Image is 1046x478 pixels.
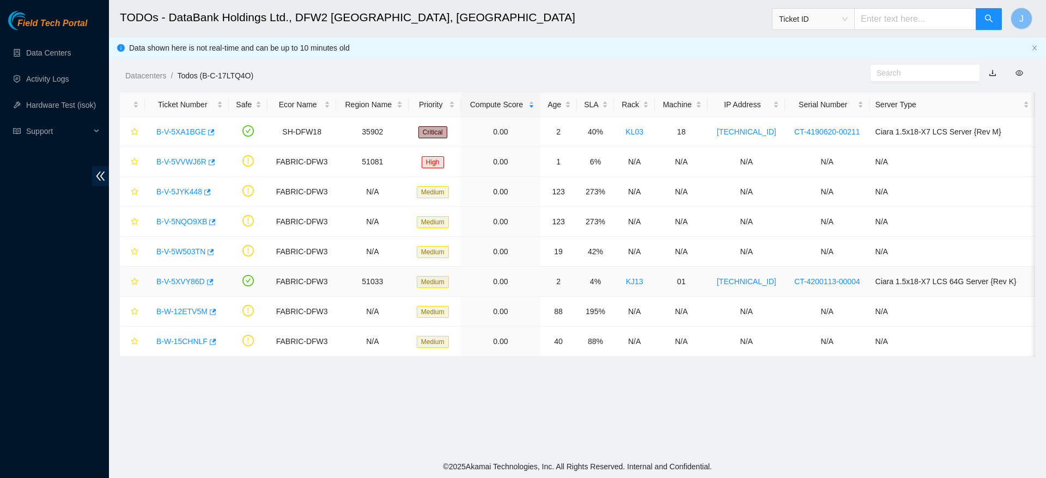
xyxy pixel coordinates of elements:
span: star [131,338,138,346]
span: eye [1015,69,1023,77]
a: [TECHNICAL_ID] [717,127,776,136]
td: N/A [869,297,1035,327]
td: N/A [655,237,708,267]
a: download [989,69,996,77]
td: N/A [785,237,869,267]
td: N/A [614,327,655,357]
span: star [131,188,138,197]
td: 88 [540,297,577,327]
td: 2 [540,267,577,297]
a: [TECHNICAL_ID] [717,277,776,286]
td: N/A [614,147,655,177]
td: 51081 [336,147,409,177]
a: KJ13 [626,277,643,286]
td: 0.00 [461,237,540,267]
td: N/A [869,147,1035,177]
img: Akamai Technologies [8,11,55,30]
span: Support [26,120,90,142]
button: star [126,183,139,200]
td: N/A [655,147,708,177]
a: Akamai TechnologiesField Tech Portal [8,20,87,34]
td: FABRIC-DFW3 [267,147,337,177]
span: Ticket ID [779,11,848,27]
td: Ciara 1.5x18-X7 LCS Server {Rev M} [869,117,1035,147]
span: exclamation-circle [242,215,254,226]
td: FABRIC-DFW3 [267,237,337,267]
td: N/A [655,177,708,207]
td: N/A [708,237,785,267]
span: check-circle [242,275,254,286]
span: Medium [417,246,449,258]
input: Search [877,67,965,79]
td: FABRIC-DFW3 [267,297,337,327]
td: N/A [785,177,869,207]
a: B-V-5JYK448 [156,187,202,196]
span: read [13,127,21,135]
td: 01 [655,267,708,297]
td: Ciara 1.5x18-X7 LCS 64G Server {Rev K} [869,267,1035,297]
td: 123 [540,177,577,207]
td: 0.00 [461,207,540,237]
span: Medium [417,336,449,348]
td: N/A [655,297,708,327]
td: 40 [540,327,577,357]
button: star [126,243,139,260]
td: 273% [577,177,615,207]
button: star [126,153,139,170]
td: 195% [577,297,615,327]
td: N/A [708,147,785,177]
td: 2 [540,117,577,147]
button: search [976,8,1002,30]
td: N/A [336,207,409,237]
a: Data Centers [26,48,71,57]
td: N/A [614,177,655,207]
a: KL03 [625,127,643,136]
a: Datacenters [125,71,166,80]
button: J [1011,8,1032,29]
button: download [981,64,1005,82]
td: N/A [785,207,869,237]
td: N/A [708,207,785,237]
td: 0.00 [461,297,540,327]
button: star [126,213,139,230]
td: 19 [540,237,577,267]
td: N/A [655,327,708,357]
span: exclamation-circle [242,335,254,346]
span: exclamation-circle [242,155,254,167]
a: B-V-5XA1BGE [156,127,206,136]
td: 0.00 [461,177,540,207]
td: 123 [540,207,577,237]
td: N/A [785,327,869,357]
a: Hardware Test (isok) [26,101,96,109]
span: search [984,14,993,24]
td: FABRIC-DFW3 [267,327,337,357]
a: Todos (B-C-17LTQ4O) [177,71,253,80]
span: star [131,248,138,256]
span: check-circle [242,125,254,137]
td: 0.00 [461,267,540,297]
span: close [1031,45,1038,51]
button: star [126,123,139,140]
td: FABRIC-DFW3 [267,267,337,297]
td: 0.00 [461,147,540,177]
td: N/A [336,177,409,207]
td: N/A [869,207,1035,237]
a: CT-4190620-00211 [794,127,860,136]
span: star [131,308,138,316]
span: Medium [417,186,449,198]
td: N/A [655,207,708,237]
td: 0.00 [461,117,540,147]
td: N/A [614,297,655,327]
td: N/A [708,177,785,207]
span: star [131,158,138,167]
button: close [1031,45,1038,52]
a: CT-4200113-00004 [794,277,860,286]
td: 6% [577,147,615,177]
td: N/A [336,327,409,357]
a: B-W-15CHNLF [156,337,208,346]
td: N/A [785,297,869,327]
td: N/A [869,237,1035,267]
td: N/A [869,327,1035,357]
button: star [126,333,139,350]
a: Activity Logs [26,75,69,83]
